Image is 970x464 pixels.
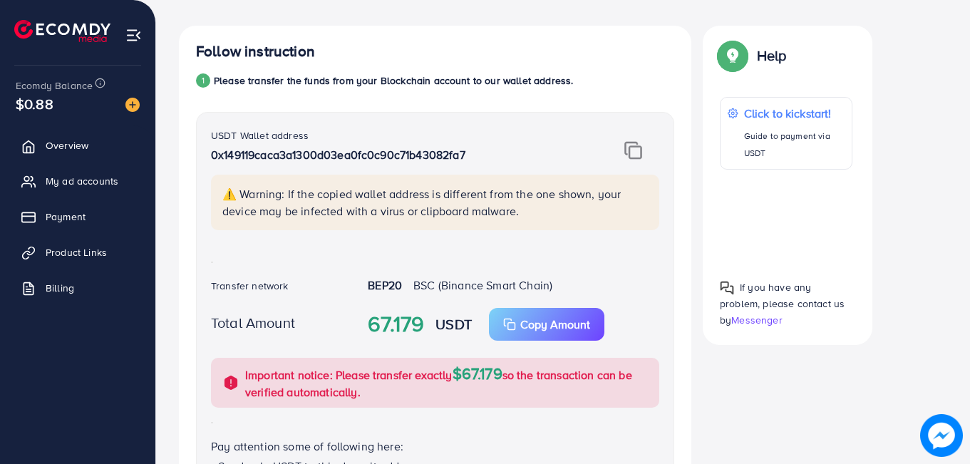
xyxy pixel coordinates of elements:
[46,138,88,153] span: Overview
[11,131,145,160] a: Overview
[16,93,53,114] span: $0.88
[413,277,552,293] span: BSC (Binance Smart Chain)
[46,174,118,188] span: My ad accounts
[731,313,782,327] span: Messenger
[211,312,295,333] label: Total Amount
[624,141,642,160] img: img
[211,146,581,163] p: 0x149119caca3a1300d03ea0fc0c90c71b43082fa7
[368,309,424,340] strong: 67.179
[520,316,590,333] p: Copy Amount
[125,98,140,112] img: image
[245,365,651,401] p: Important notice: Please transfer exactly so the transaction can be verified automatically.
[489,308,604,341] button: Copy Amount
[46,281,74,295] span: Billing
[222,185,651,220] p: ⚠️ Warning: If the copied wallet address is different from the one shown, your device may be infe...
[11,238,145,267] a: Product Links
[125,27,142,43] img: menu
[16,78,93,93] span: Ecomdy Balance
[214,72,573,89] p: Please transfer the funds from your Blockchain account to our wallet address.
[720,280,845,327] span: If you have any problem, please contact us by
[744,105,845,122] p: Click to kickstart!
[435,314,472,334] strong: USDT
[924,418,959,453] img: image
[453,362,502,384] span: $67.179
[720,43,745,68] img: Popup guide
[11,202,145,231] a: Payment
[11,167,145,195] a: My ad accounts
[14,20,110,42] img: logo
[744,128,845,162] p: Guide to payment via USDT
[222,374,239,391] img: alert
[211,438,659,455] p: Pay attention some of following here:
[211,128,309,143] label: USDT Wallet address
[720,281,734,295] img: Popup guide
[11,274,145,302] a: Billing
[368,277,402,293] strong: BEP20
[196,73,210,88] div: 1
[46,245,107,259] span: Product Links
[46,210,86,224] span: Payment
[196,43,315,61] h4: Follow instruction
[211,279,289,293] label: Transfer network
[757,47,787,64] p: Help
